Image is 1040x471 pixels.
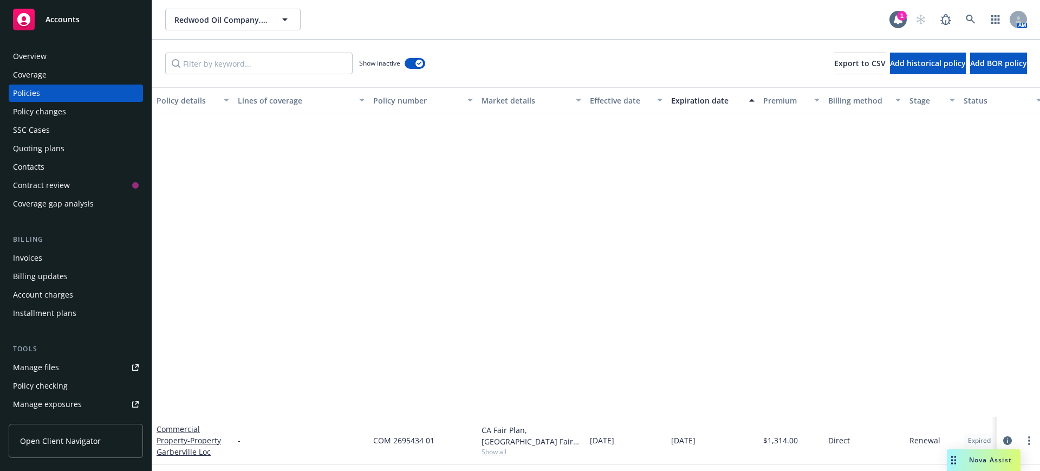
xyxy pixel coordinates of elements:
span: Direct [828,435,850,446]
span: Expired [968,436,991,446]
a: Policies [9,85,143,102]
span: [DATE] [590,435,614,446]
div: Coverage [13,66,47,83]
span: Nova Assist [969,455,1012,464]
div: CA Fair Plan, [GEOGRAPHIC_DATA] Fair plan [482,424,581,447]
div: Coverage gap analysis [13,195,94,212]
a: Quoting plans [9,140,143,157]
span: - Property Garberville Loc [157,435,221,457]
a: Search [960,9,981,30]
span: Show inactive [359,59,400,68]
a: Coverage [9,66,143,83]
div: Premium [763,95,808,106]
button: Premium [759,87,824,113]
a: Report a Bug [935,9,957,30]
div: Lines of coverage [238,95,353,106]
a: Billing updates [9,268,143,285]
a: SSC Cases [9,121,143,139]
button: Billing method [824,87,905,113]
div: Account charges [13,286,73,304]
span: [DATE] [671,435,695,446]
div: Contract review [13,177,70,194]
span: COM 2695434 01 [373,435,434,446]
a: Contract review [9,177,143,194]
span: Add historical policy [890,58,966,68]
div: Policy changes [13,103,66,120]
div: Policy details [157,95,217,106]
a: Account charges [9,286,143,304]
a: Start snowing [910,9,932,30]
div: Quoting plans [13,140,64,157]
a: Policy checking [9,377,143,395]
button: Policy number [369,87,477,113]
div: Installment plans [13,305,76,322]
div: Invoices [13,249,42,267]
div: Stage [909,95,943,106]
button: Export to CSV [834,53,886,74]
div: Manage exposures [13,396,82,413]
div: Manage certificates [13,414,84,431]
button: Policy details [152,87,233,113]
button: Expiration date [667,87,759,113]
button: Redwood Oil Company, Inc. [165,9,301,30]
span: - [238,435,240,446]
div: Billing updates [13,268,68,285]
a: Installment plans [9,305,143,322]
div: SSC Cases [13,121,50,139]
button: Add BOR policy [970,53,1027,74]
a: Manage files [9,359,143,376]
a: Overview [9,48,143,65]
span: Export to CSV [834,58,886,68]
div: Effective date [590,95,651,106]
span: Add BOR policy [970,58,1027,68]
div: Billing [9,234,143,245]
a: Coverage gap analysis [9,195,143,212]
button: Stage [905,87,959,113]
div: 1 [897,11,907,21]
a: Policy changes [9,103,143,120]
button: Effective date [586,87,667,113]
span: Accounts [45,15,80,24]
a: Manage certificates [9,414,143,431]
div: Expiration date [671,95,743,106]
div: Manage files [13,359,59,376]
div: Status [964,95,1030,106]
span: Show all [482,447,581,456]
span: $1,314.00 [763,435,798,446]
a: Switch app [985,9,1006,30]
button: Add historical policy [890,53,966,74]
div: Overview [13,48,47,65]
a: Manage exposures [9,396,143,413]
div: Tools [9,344,143,354]
a: Invoices [9,249,143,267]
button: Lines of coverage [233,87,369,113]
a: more [1023,434,1036,447]
div: Policy checking [13,377,68,395]
span: Open Client Navigator [20,435,101,447]
div: Contacts [13,158,44,176]
div: Market details [482,95,569,106]
a: Accounts [9,4,143,35]
span: Renewal [909,435,940,446]
button: Nova Assist [947,449,1020,471]
input: Filter by keyword... [165,53,353,74]
div: Drag to move [947,449,960,471]
div: Policy number [373,95,461,106]
a: Commercial Property [157,424,221,457]
a: circleInformation [1001,434,1014,447]
div: Billing method [828,95,889,106]
div: Policies [13,85,40,102]
span: Redwood Oil Company, Inc. [174,14,268,25]
button: Market details [477,87,586,113]
a: Contacts [9,158,143,176]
